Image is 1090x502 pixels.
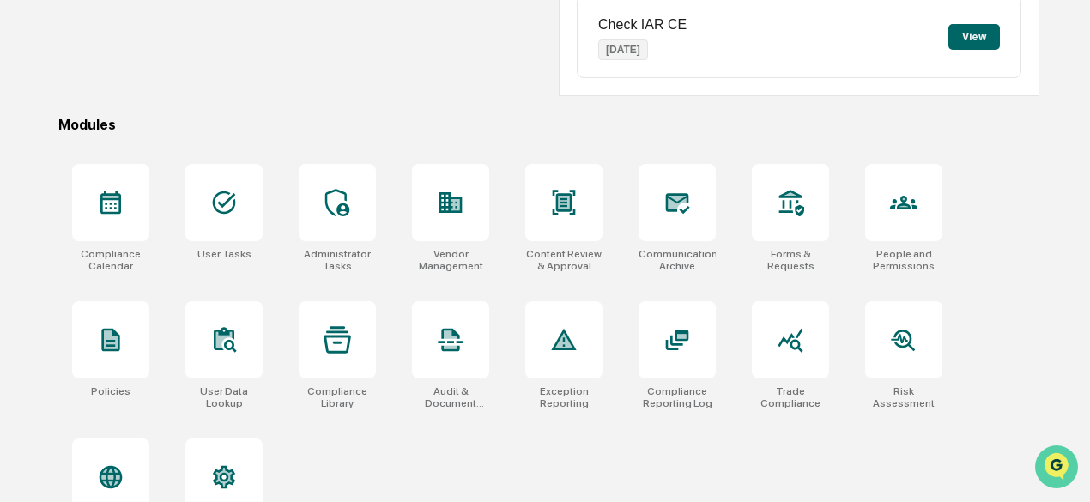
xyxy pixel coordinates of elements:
div: Risk Assessment [865,385,942,409]
div: People and Permissions [865,248,942,272]
div: Content Review & Approval [525,248,603,272]
div: Compliance Library [299,385,376,409]
button: Send [297,357,318,378]
span: • [144,59,150,73]
div: Administrator Tasks [299,248,376,272]
div: Communications Archive [639,248,716,272]
span: 10:23 AM [154,59,203,73]
div: Trade Compliance [752,385,829,409]
button: back [17,14,38,34]
div: Modules [58,117,1039,133]
span: [PERSON_NAME] [55,59,141,73]
p: Check IAR CE [598,17,687,33]
button: View [948,24,1000,50]
div: Exception Reporting [525,385,603,409]
div: User Data Lookup [185,385,263,409]
img: Jack Rasmussen [17,309,45,336]
div: Compliance Reporting Log [639,385,716,409]
div: Vendor Management [412,248,489,272]
img: Go home [45,14,65,34]
div: Forms & Requests [752,248,829,272]
div: Compliance Calendar [72,248,149,272]
div: Audit & Document Logs [412,385,489,409]
div: Policies [91,385,130,397]
iframe: Open customer support [1035,445,1081,492]
p: [DATE] [598,39,648,60]
div: User Tasks [197,248,251,260]
p: I went ahead and created a "Content Review & Approval" group under your people and permissions pa... [64,105,288,331]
